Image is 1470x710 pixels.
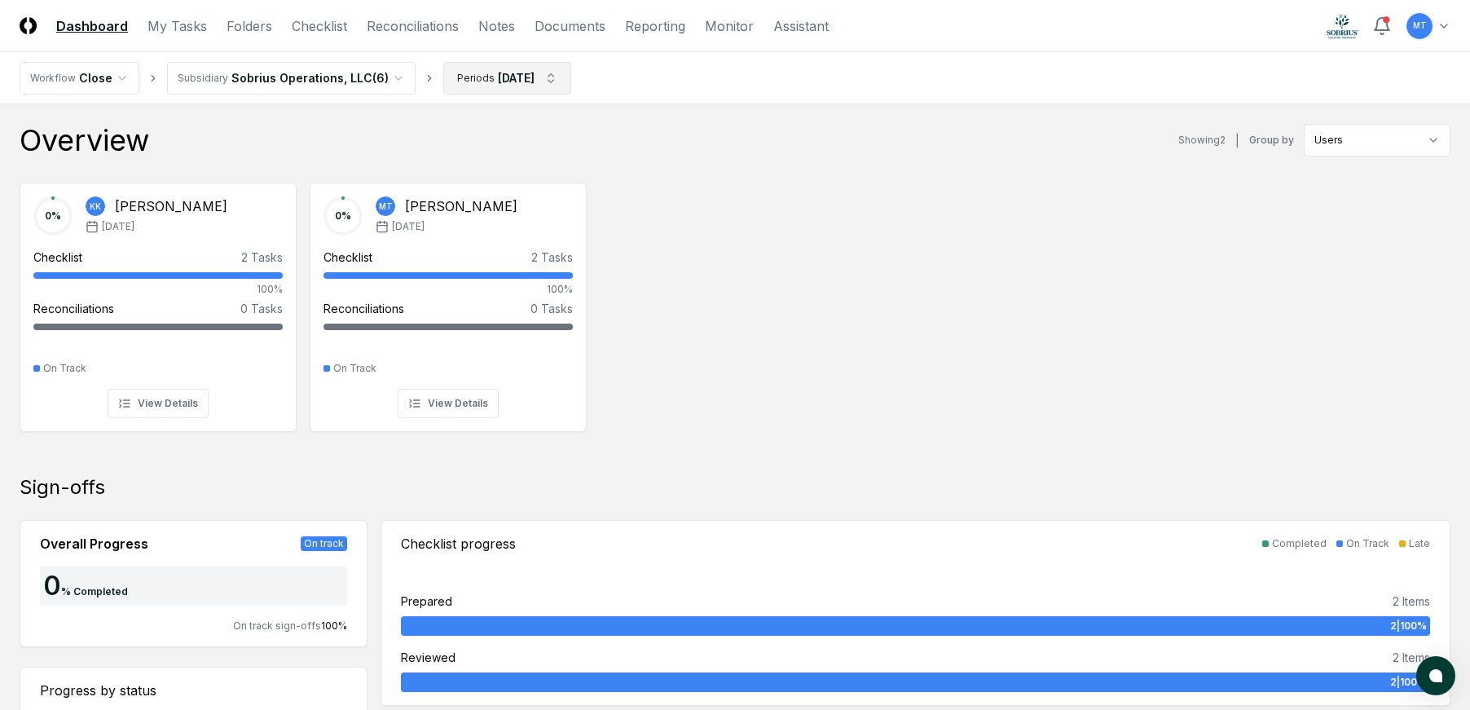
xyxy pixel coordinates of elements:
a: Checklist [292,16,347,36]
div: Checklist progress [401,534,516,553]
a: Notes [478,16,515,36]
div: 2 Items [1393,649,1430,666]
a: 0%KK[PERSON_NAME][DATE]Checklist2 Tasks100%Reconciliations0 TasksOn TrackView Details [20,170,297,432]
div: [DATE] [498,69,535,86]
a: My Tasks [147,16,207,36]
div: % Completed [61,584,128,599]
div: Prepared [401,593,452,610]
div: Periods [457,71,495,86]
button: View Details [108,389,209,418]
img: Logo [20,17,37,34]
div: Progress by status [40,681,347,700]
button: View Details [398,389,499,418]
div: [PERSON_NAME] [115,196,227,216]
div: Reviewed [401,649,456,666]
span: [DATE] [102,219,134,234]
div: 100% [323,282,573,297]
div: 0 Tasks [240,300,283,317]
div: 2 Items [1393,593,1430,610]
span: 100 % [321,620,347,632]
div: Sign-offs [20,474,1450,501]
div: Reconciliations [33,300,114,317]
span: 2 | 100 % [1390,675,1427,690]
button: Periods[DATE] [443,62,571,95]
div: Subsidiary [178,71,228,86]
span: 2 | 100 % [1390,619,1427,633]
div: 2 Tasks [531,249,573,266]
div: Checklist [323,249,372,266]
span: On track sign-offs [233,620,321,632]
div: Showing 2 [1178,133,1226,148]
a: Reporting [625,16,685,36]
div: 2 Tasks [241,249,283,266]
span: MT [1413,20,1427,32]
div: | [1235,132,1239,149]
div: 0 Tasks [530,300,573,317]
a: 0%MT[PERSON_NAME][DATE]Checklist2 Tasks100%Reconciliations0 TasksOn TrackView Details [310,170,587,432]
a: Dashboard [56,16,128,36]
span: MT [379,201,393,213]
a: Assistant [773,16,829,36]
a: Monitor [705,16,754,36]
button: MT [1405,11,1434,41]
div: Overview [20,124,149,157]
div: Overall Progress [40,534,148,553]
span: KK [90,201,101,213]
a: Folders [227,16,272,36]
div: Reconciliations [323,300,404,317]
div: Late [1409,536,1430,551]
button: atlas-launcher [1416,656,1455,695]
div: Checklist [33,249,82,266]
img: Sobrius logo [1327,13,1359,39]
a: Documents [535,16,605,36]
nav: breadcrumb [20,62,571,95]
div: Workflow [30,71,76,86]
a: Reconciliations [367,16,459,36]
div: On Track [1346,536,1389,551]
div: 100% [33,282,283,297]
div: On Track [333,361,376,376]
div: On Track [43,361,86,376]
span: [DATE] [392,219,425,234]
div: 0 [40,573,61,599]
a: Checklist progressCompletedOn TrackLatePrepared2 Items2|100%Reviewed2 Items2|100% [381,520,1450,706]
label: Group by [1249,135,1294,145]
div: [PERSON_NAME] [405,196,517,216]
div: On track [301,536,347,551]
div: Completed [1272,536,1327,551]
